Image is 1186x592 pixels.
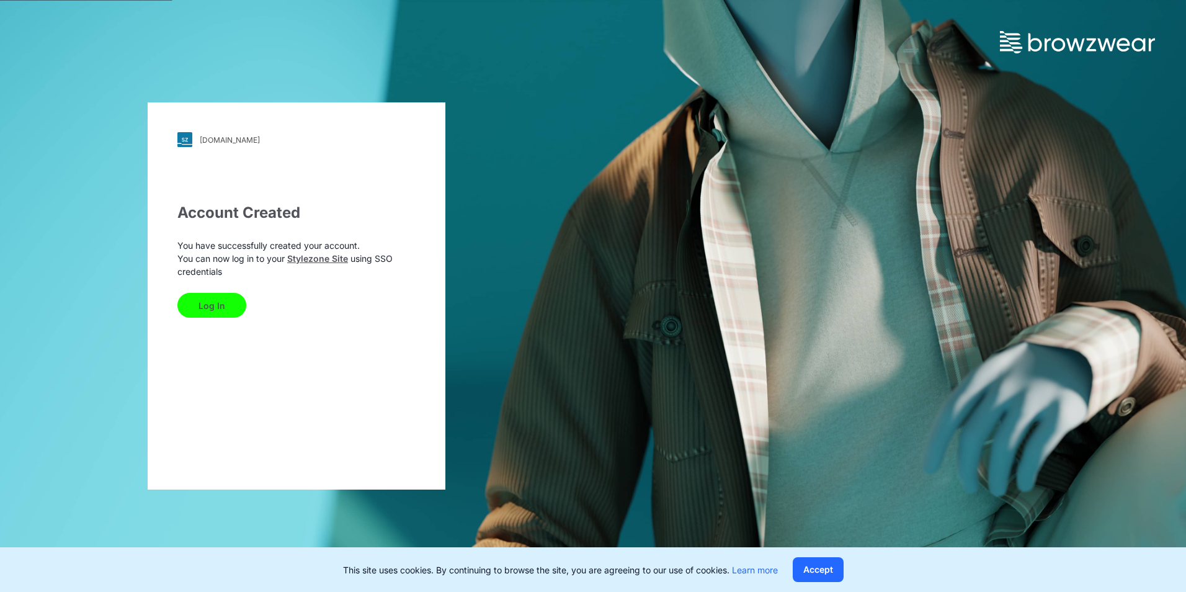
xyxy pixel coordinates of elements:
a: Learn more [732,565,778,575]
button: Log In [177,293,246,318]
p: This site uses cookies. By continuing to browse the site, you are agreeing to our use of cookies. [343,563,778,576]
a: [DOMAIN_NAME] [177,132,416,147]
div: [DOMAIN_NAME] [200,135,260,145]
img: browzwear-logo.73288ffb.svg [1000,31,1155,53]
button: Accept [793,557,844,582]
div: Account Created [177,202,416,224]
img: svg+xml;base64,PHN2ZyB3aWR0aD0iMjgiIGhlaWdodD0iMjgiIHZpZXdCb3g9IjAgMCAyOCAyOCIgZmlsbD0ibm9uZSIgeG... [177,132,192,147]
a: Stylezone Site [287,253,348,264]
p: You have successfully created your account. [177,239,416,252]
p: You can now log in to your using SSO credentials [177,252,416,278]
